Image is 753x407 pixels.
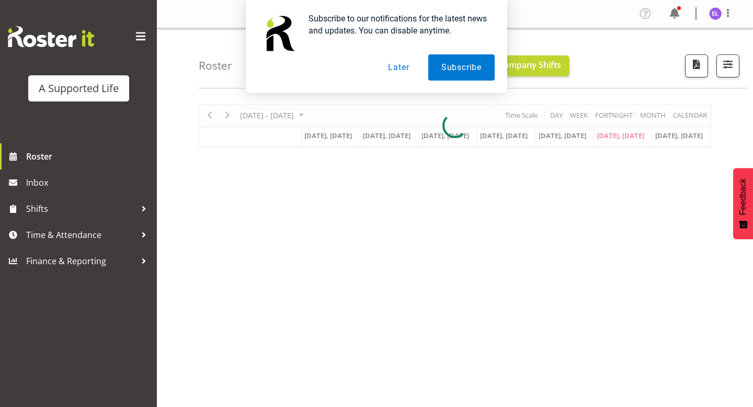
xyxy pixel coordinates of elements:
[26,201,136,217] span: Shifts
[26,149,152,164] span: Roster
[733,168,753,239] button: Feedback - Show survey
[300,13,495,37] div: Subscribe to our notifications for the latest news and updates. You can disable anytime.
[26,175,152,190] span: Inbox
[738,178,748,215] span: Feedback
[428,54,495,81] button: Subscribe
[258,13,300,54] img: notification icon
[26,253,136,269] span: Finance & Reporting
[375,54,422,81] button: Later
[26,227,136,243] span: Time & Attendance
